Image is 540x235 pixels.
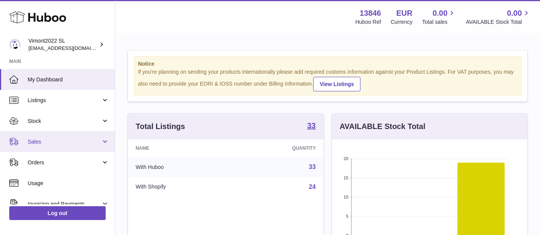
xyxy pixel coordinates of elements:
span: Orders [28,159,101,166]
span: Listings [28,97,101,104]
a: 0.00 Total sales [422,8,456,26]
span: [EMAIL_ADDRESS][DOMAIN_NAME] [28,45,113,51]
a: 24 [309,184,316,190]
span: AVAILABLE Stock Total [466,18,531,26]
img: internalAdmin-13846@internal.huboo.com [9,39,21,50]
a: 0.00 AVAILABLE Stock Total [466,8,531,26]
a: View Listings [313,77,361,91]
text: 15 [344,175,348,180]
strong: 13846 [360,8,381,18]
div: If you're planning on sending your products internationally please add required customs informati... [138,68,517,91]
div: Vimont2022 SL [28,37,98,52]
span: My Dashboard [28,76,109,83]
span: Total sales [422,18,456,26]
text: 20 [344,156,348,161]
text: 5 [346,214,348,218]
span: Usage [28,180,109,187]
strong: 33 [307,122,316,129]
a: 33 [309,164,316,170]
a: 33 [307,122,316,131]
h3: AVAILABLE Stock Total [340,121,425,132]
span: Stock [28,118,101,125]
td: With Shopify [128,177,233,197]
div: Huboo Ref [356,18,381,26]
th: Name [128,139,233,157]
th: Quantity [233,139,323,157]
div: Currency [391,18,413,26]
span: 0.00 [433,8,448,18]
strong: Notice [138,60,517,68]
span: 0.00 [507,8,522,18]
strong: EUR [396,8,412,18]
text: 10 [344,195,348,199]
span: Sales [28,138,101,146]
h3: Total Listings [136,121,185,132]
a: Log out [9,206,106,220]
span: Invoicing and Payments [28,200,101,208]
td: With Huboo [128,157,233,177]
